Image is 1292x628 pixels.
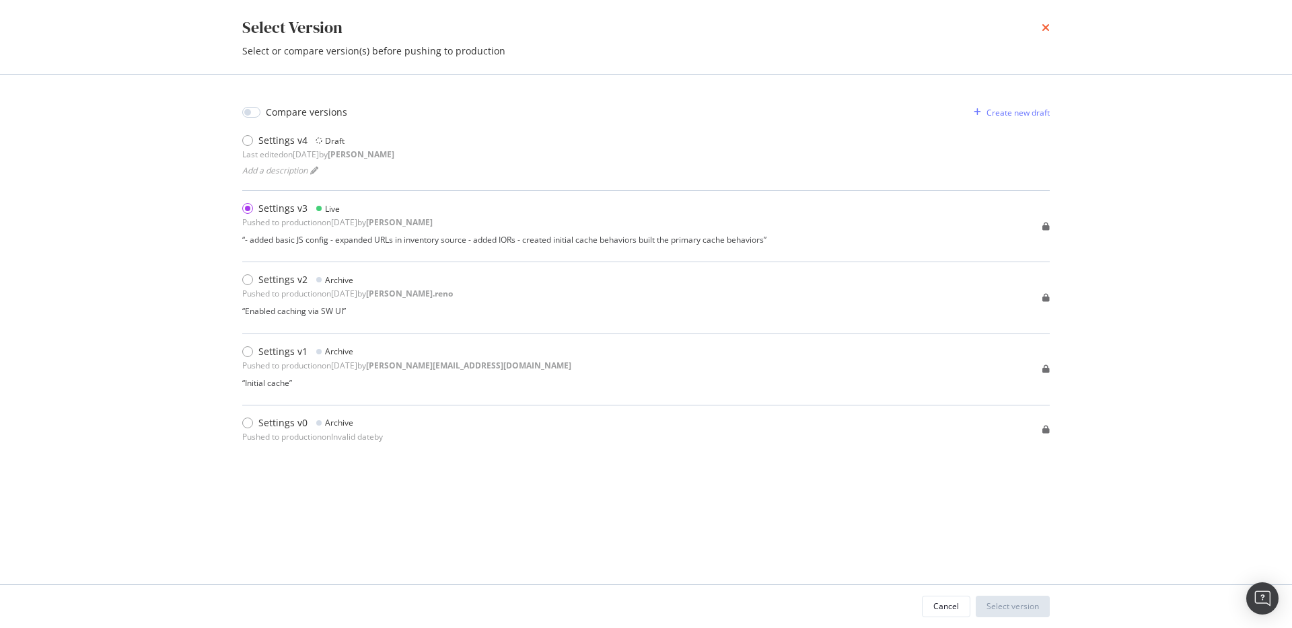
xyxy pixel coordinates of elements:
div: Pushed to production on [DATE] by [242,288,453,299]
b: [PERSON_NAME].reno [366,288,453,299]
button: Create new draft [968,102,1050,123]
div: “ Initial cache ” [242,377,571,389]
div: Settings v4 [258,134,308,147]
button: Select version [976,596,1050,617]
div: times [1042,16,1050,39]
div: Last edited on [DATE] by [242,149,394,160]
button: Cancel [922,596,970,617]
div: Pushed to production on Invalid date by [242,431,383,442]
div: Select version [986,600,1039,612]
div: Live [325,203,340,214]
div: “ - added basic JS config - expanded URLs in inventory source - added IORs - created initial cach... [242,234,766,245]
div: Select Version [242,16,343,39]
div: Settings v2 [258,273,308,286]
div: Settings v1 [258,345,308,358]
div: Archive [325,274,353,286]
div: Archive [325,417,353,428]
div: “ Enabled caching via SW UI ” [242,305,453,317]
div: Settings v0 [258,416,308,430]
span: Add a description [242,165,308,176]
div: Compare versions [266,106,347,119]
div: Draft [325,135,345,147]
div: Archive [325,346,353,357]
b: [PERSON_NAME] [328,149,394,160]
div: Settings v3 [258,202,308,215]
div: Select or compare version(s) before pushing to production [242,44,1050,58]
b: [PERSON_NAME][EMAIL_ADDRESS][DOMAIN_NAME] [366,360,571,371]
div: Open Intercom Messenger [1246,582,1279,615]
div: Pushed to production on [DATE] by [242,217,433,228]
div: Create new draft [986,107,1050,118]
b: [PERSON_NAME] [366,217,433,228]
div: Pushed to production on [DATE] by [242,360,571,371]
div: Cancel [933,600,959,612]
